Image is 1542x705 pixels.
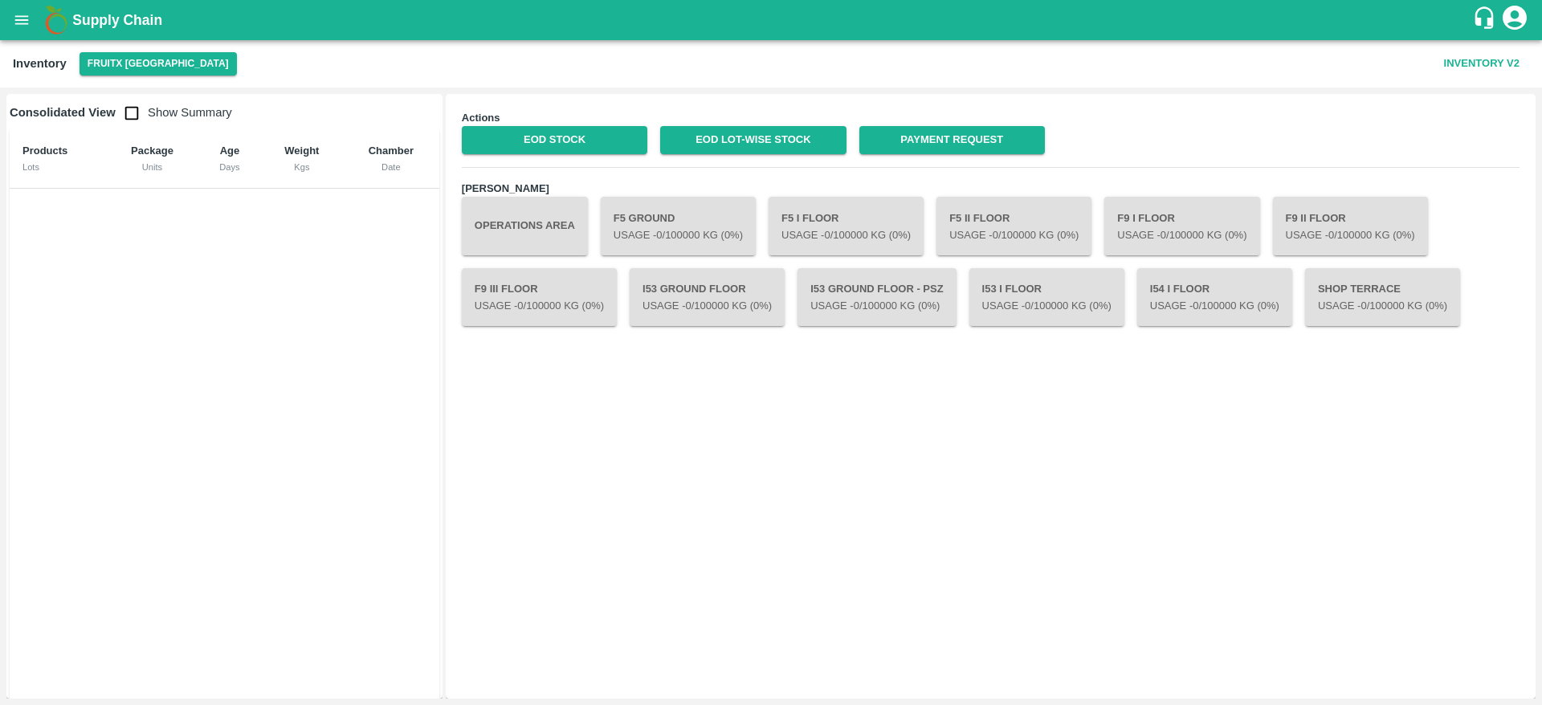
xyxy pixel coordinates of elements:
[859,126,1045,154] a: Payment Request
[211,160,248,174] div: Days
[949,228,1079,243] p: Usage - 0 /100000 Kg (0%)
[601,197,756,255] button: F5 GroundUsage -0/100000 Kg (0%)
[1438,50,1526,78] button: Inventory V2
[1286,228,1415,243] p: Usage - 0 /100000 Kg (0%)
[769,197,924,255] button: F5 I FloorUsage -0/100000 Kg (0%)
[10,106,116,119] b: Consolidated View
[462,126,647,154] a: EOD Stock
[356,160,426,174] div: Date
[1150,299,1279,314] p: Usage - 0 /100000 Kg (0%)
[781,228,911,243] p: Usage - 0 /100000 Kg (0%)
[1472,6,1500,35] div: customer-support
[72,12,162,28] b: Supply Chain
[1117,228,1246,243] p: Usage - 0 /100000 Kg (0%)
[1273,197,1428,255] button: F9 II FloorUsage -0/100000 Kg (0%)
[1305,268,1460,326] button: Shop TerraceUsage -0/100000 Kg (0%)
[630,268,785,326] button: I53 Ground FloorUsage -0/100000 Kg (0%)
[1318,299,1447,314] p: Usage - 0 /100000 Kg (0%)
[462,197,588,255] button: Operations Area
[72,9,1472,31] a: Supply Chain
[284,145,319,157] b: Weight
[220,145,240,157] b: Age
[116,106,232,119] span: Show Summary
[274,160,330,174] div: Kgs
[22,160,93,174] div: Lots
[369,145,414,157] b: Chamber
[119,160,186,174] div: Units
[462,112,500,124] b: Actions
[1500,3,1529,37] div: account of current user
[462,182,549,194] b: [PERSON_NAME]
[80,52,237,75] button: Select DC
[462,268,617,326] button: F9 III FloorUsage -0/100000 Kg (0%)
[614,228,743,243] p: Usage - 0 /100000 Kg (0%)
[475,299,604,314] p: Usage - 0 /100000 Kg (0%)
[798,268,956,326] button: I53 Ground Floor - PSZUsage -0/100000 Kg (0%)
[810,299,943,314] p: Usage - 0 /100000 Kg (0%)
[660,126,846,154] a: EOD Lot-wise Stock
[3,2,40,39] button: open drawer
[13,57,67,70] b: Inventory
[40,4,72,36] img: logo
[936,197,1091,255] button: F5 II FloorUsage -0/100000 Kg (0%)
[1104,197,1259,255] button: F9 I FloorUsage -0/100000 Kg (0%)
[131,145,173,157] b: Package
[642,299,772,314] p: Usage - 0 /100000 Kg (0%)
[969,268,1124,326] button: I53 I FloorUsage -0/100000 Kg (0%)
[982,299,1112,314] p: Usage - 0 /100000 Kg (0%)
[1137,268,1292,326] button: I54 I FloorUsage -0/100000 Kg (0%)
[22,145,67,157] b: Products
